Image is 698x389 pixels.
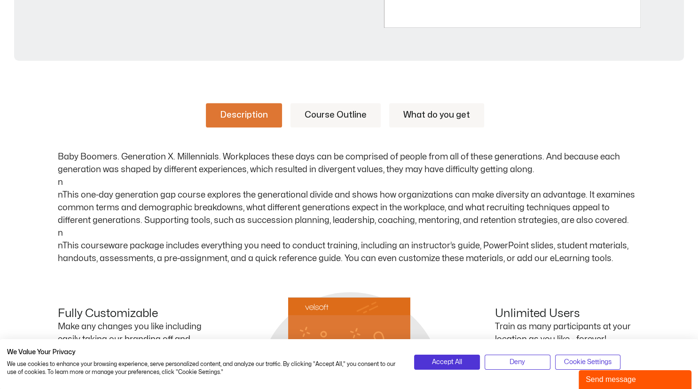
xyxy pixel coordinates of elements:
h2: We Value Your Privacy [7,348,400,357]
button: Deny all cookies [485,355,550,370]
a: Course Outline [290,103,381,127]
button: Accept all cookies [414,355,480,370]
p: Train as many participants at your location as you like - forever! [495,320,641,346]
iframe: chat widget [579,368,693,389]
a: What do you get [389,103,484,127]
h4: Unlimited Users [495,307,641,321]
button: Adjust cookie preferences [555,355,621,370]
span: Cookie Settings [564,357,612,367]
a: Description [206,103,282,127]
p: We use cookies to enhance your browsing experience, serve personalized content, and analyze our t... [7,360,400,376]
p: Make any changes you like including easily taking our branding off and replacing it with yours. [58,320,204,358]
span: Deny [510,357,525,367]
span: Accept All [432,357,462,367]
p: Baby Boomers. Generation X. Millennials. Workplaces these days can be comprised of people from al... [58,151,641,265]
h4: Fully Customizable [58,307,204,321]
